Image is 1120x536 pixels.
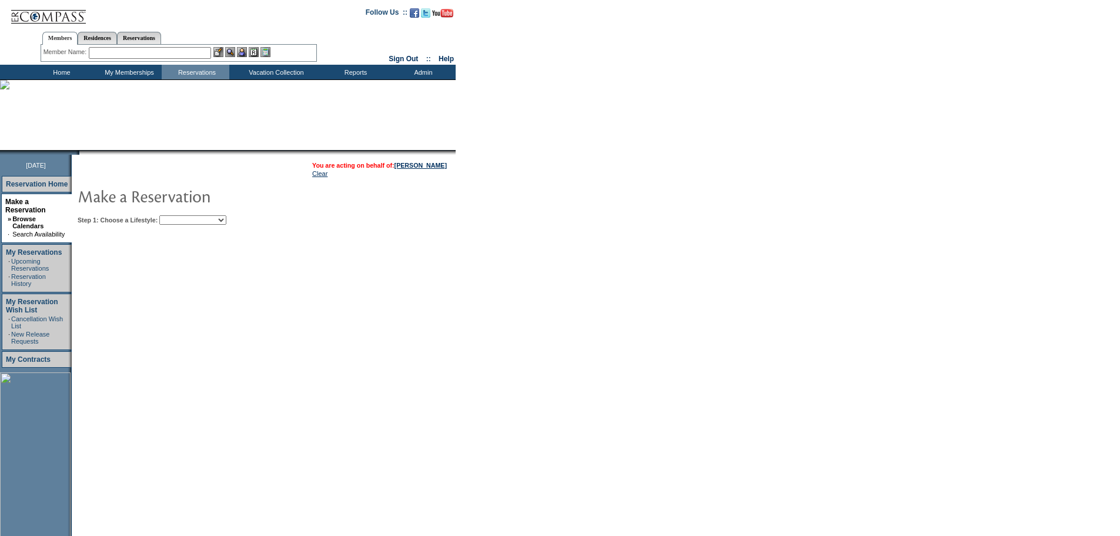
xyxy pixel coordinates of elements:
td: Vacation Collection [229,65,320,79]
img: b_calculator.gif [260,47,270,57]
a: Subscribe to our YouTube Channel [432,12,453,19]
a: Browse Calendars [12,215,44,229]
td: · [8,273,10,287]
a: Residences [78,32,117,44]
a: Reservations [117,32,161,44]
b: Step 1: Choose a Lifestyle: [78,217,158,224]
a: Reservation History [11,273,46,287]
a: Upcoming Reservations [11,258,49,272]
span: You are acting on behalf of: [312,162,447,169]
b: » [8,215,11,222]
a: Follow us on Twitter [421,12,430,19]
td: Reports [320,65,388,79]
td: Admin [388,65,456,79]
a: My Reservation Wish List [6,298,58,314]
a: Make a Reservation [5,198,46,214]
img: View [225,47,235,57]
a: My Reservations [6,248,62,257]
img: Become our fan on Facebook [410,8,419,18]
a: Become our fan on Facebook [410,12,419,19]
img: pgTtlMakeReservation.gif [78,184,313,208]
img: promoShadowLeftCorner.gif [75,150,79,155]
td: My Memberships [94,65,162,79]
td: · [8,315,10,329]
img: Follow us on Twitter [421,8,430,18]
img: b_edit.gif [213,47,223,57]
span: [DATE] [26,162,46,169]
a: Help [439,55,454,63]
a: Sign Out [389,55,418,63]
div: Member Name: [44,47,89,57]
img: Impersonate [237,47,247,57]
img: Reservations [249,47,259,57]
td: · [8,331,10,345]
td: Home [26,65,94,79]
a: Reservation Home [6,180,68,188]
td: · [8,258,10,272]
a: [PERSON_NAME] [394,162,447,169]
td: Reservations [162,65,229,79]
img: Subscribe to our YouTube Channel [432,9,453,18]
a: Search Availability [12,231,65,238]
td: · [8,231,11,238]
img: blank.gif [79,150,81,155]
a: New Release Requests [11,331,49,345]
a: Members [42,32,78,45]
td: Follow Us :: [366,7,407,21]
a: Cancellation Wish List [11,315,63,329]
a: My Contracts [6,355,51,364]
a: Clear [312,170,327,177]
span: :: [426,55,431,63]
